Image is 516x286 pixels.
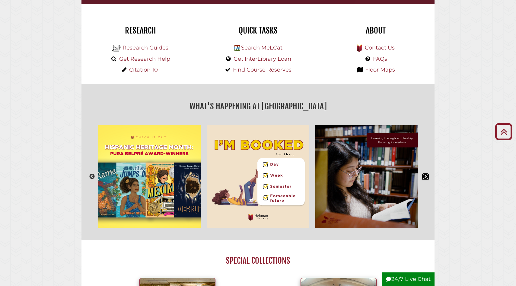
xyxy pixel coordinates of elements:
[86,99,430,113] h2: What's Happening at [GEOGRAPHIC_DATA]
[129,66,160,73] a: Citation 101
[234,45,240,51] img: Hekman Library Logo
[112,44,121,53] img: Hekman Library Logo
[365,66,395,73] a: Floor Maps
[204,122,312,231] img: I'm Booked for the... Day, Week, Foreseeable Future! Hekman Library
[493,127,514,137] a: Back to Top
[86,25,195,36] h2: Research
[234,56,291,62] a: Get InterLibrary Loan
[422,174,428,180] button: Next
[373,56,387,62] a: FAQs
[89,174,95,180] button: Previous
[97,255,419,266] h2: Special Collections
[123,44,168,51] a: Research Guides
[119,56,170,62] a: Get Research Help
[321,25,430,36] h2: About
[95,122,204,231] img: Selection of Pura Belpre Award-Winning book covers to celebrate Hispanic Heritage Month
[233,66,291,73] a: Find Course Reserves
[312,122,421,231] img: Learning through scholarship, growing in wisdom.
[241,44,282,51] a: Search MeLCat
[204,25,312,36] h2: Quick Tasks
[365,44,395,51] a: Contact Us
